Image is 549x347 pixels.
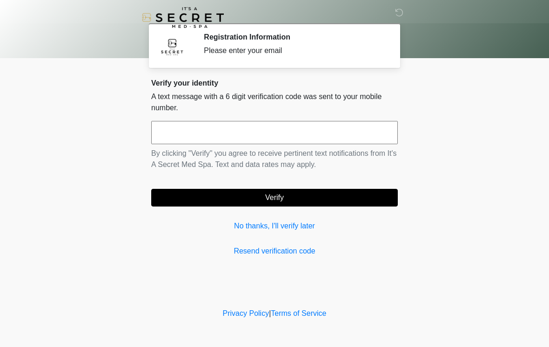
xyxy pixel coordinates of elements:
div: Please enter your email [204,45,384,56]
a: Privacy Policy [223,309,269,317]
a: Terms of Service [271,309,326,317]
p: A text message with a 6 digit verification code was sent to your mobile number. [151,91,398,113]
a: | [269,309,271,317]
h2: Verify your identity [151,79,398,87]
a: No thanks, I'll verify later [151,220,398,232]
h2: Registration Information [204,33,384,41]
a: Resend verification code [151,246,398,257]
img: It's A Secret Med Spa Logo [142,7,224,28]
img: Agent Avatar [158,33,186,60]
p: By clicking "Verify" you agree to receive pertinent text notifications from It's A Secret Med Spa... [151,148,398,170]
button: Verify [151,189,398,207]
